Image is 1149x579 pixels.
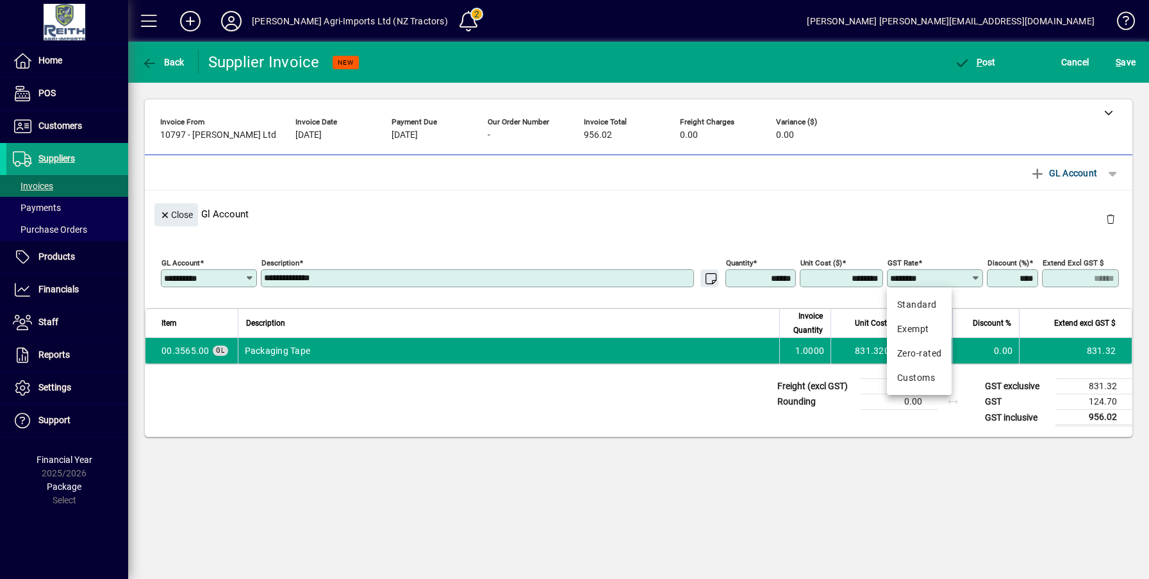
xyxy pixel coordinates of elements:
span: 0.00 [776,130,794,140]
span: Close [160,205,193,226]
div: Exempt [897,323,941,336]
mat-label: Extend excl GST $ [1043,258,1104,267]
td: Freight (excl GST) [771,379,861,394]
mat-option: Zero-rated [887,341,952,365]
span: - [488,130,490,140]
div: Gl Account [145,190,1132,237]
button: Cancel [1058,51,1093,74]
span: S [1116,57,1121,67]
span: Settings [38,382,71,392]
app-page-header-button: Back [128,51,199,74]
span: [DATE] [392,130,418,140]
span: Suppliers [38,153,75,164]
span: 10797 - [PERSON_NAME] Ltd [160,130,276,140]
span: NEW [338,58,354,67]
td: Packaging Tape [238,338,780,364]
span: Back [142,57,185,67]
span: ost [954,57,996,67]
td: 956.02 [1055,410,1132,426]
span: Support [38,415,70,425]
span: Discount % [973,316,1011,330]
a: Home [6,45,128,77]
div: Customs [897,371,941,385]
td: GST [979,394,1055,410]
td: 831.3200 [831,338,901,364]
a: Reports [6,339,128,371]
td: Rounding [771,394,861,410]
a: POS [6,78,128,110]
td: 1.0000 [779,338,831,364]
a: Support [6,405,128,437]
a: Customers [6,110,128,142]
a: Invoices [6,175,128,197]
span: Invoice Quantity [788,309,823,337]
span: Invoices [13,181,53,191]
span: 0.00 [680,130,698,140]
a: Knowledge Base [1107,3,1133,44]
mat-label: GST rate [888,258,918,267]
a: Purchase Orders [6,219,128,240]
button: Back [138,51,188,74]
a: Financials [6,274,128,306]
span: Office Expenses [161,344,210,357]
td: GST exclusive [979,379,1055,394]
span: Item [161,316,177,330]
a: Staff [6,306,128,339]
span: 956.02 [584,130,612,140]
button: GL Account [1023,162,1104,185]
div: [PERSON_NAME] [PERSON_NAME][EMAIL_ADDRESS][DOMAIN_NAME] [807,11,1095,31]
span: Description [246,316,285,330]
td: 124.70 [1055,394,1132,410]
button: Profile [211,10,252,33]
div: [PERSON_NAME] Agri-Imports Ltd (NZ Tractors) [252,11,448,31]
span: Payments [13,203,61,213]
span: GL [216,347,225,354]
div: Standard [897,298,941,312]
a: Payments [6,197,128,219]
a: Settings [6,372,128,404]
span: GL Account [1030,163,1097,183]
td: 0.00 [952,338,1019,364]
span: Extend excl GST $ [1054,316,1116,330]
div: Zero-rated [897,347,941,360]
span: P [977,57,982,67]
app-page-header-button: Close [151,208,201,220]
span: [DATE] [295,130,322,140]
span: POS [38,88,56,98]
mat-label: Unit Cost ($) [800,258,842,267]
span: Purchase Orders [13,224,87,235]
mat-option: Customs [887,365,952,390]
span: Package [47,482,81,492]
span: Customers [38,121,82,131]
div: Supplier Invoice [208,52,320,72]
mat-option: Exempt [887,317,952,341]
button: Add [170,10,211,33]
mat-option: Standard [887,292,952,317]
td: 831.32 [1019,338,1132,364]
span: Home [38,55,62,65]
span: Products [38,251,75,262]
mat-label: Discount (%) [988,258,1029,267]
span: Cancel [1061,52,1089,72]
td: 831.32 [1055,379,1132,394]
app-page-header-button: Delete [1095,213,1126,224]
a: Products [6,241,128,273]
span: Staff [38,317,58,327]
button: Close [154,203,198,226]
span: Unit Cost $ [855,316,893,330]
button: Post [951,51,999,74]
mat-label: GL Account [161,258,200,267]
td: 0.00 [861,379,938,394]
span: Reports [38,349,70,360]
button: Save [1112,51,1139,74]
span: ave [1116,52,1136,72]
mat-label: Description [261,258,299,267]
span: Financials [38,284,79,294]
mat-label: Quantity [726,258,753,267]
td: GST inclusive [979,410,1055,426]
td: 0.00 [861,394,938,410]
span: Financial Year [37,455,92,465]
button: Delete [1095,203,1126,234]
